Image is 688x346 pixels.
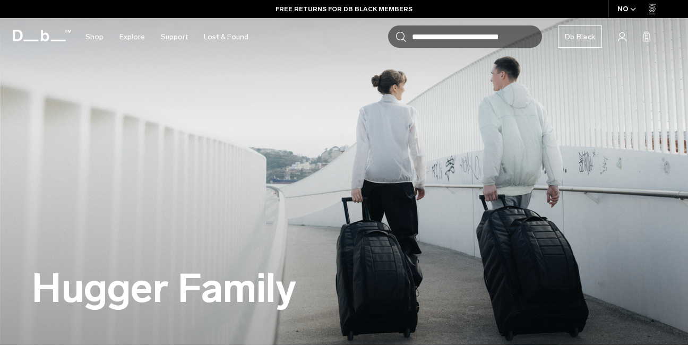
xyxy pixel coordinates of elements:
a: FREE RETURNS FOR DB BLACK MEMBERS [276,4,412,14]
a: Shop [85,18,104,56]
a: Lost & Found [204,18,248,56]
nav: Main Navigation [78,18,256,56]
a: Db Black [558,25,602,48]
a: Explore [119,18,145,56]
h1: Hugger Family [32,267,296,311]
a: Support [161,18,188,56]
